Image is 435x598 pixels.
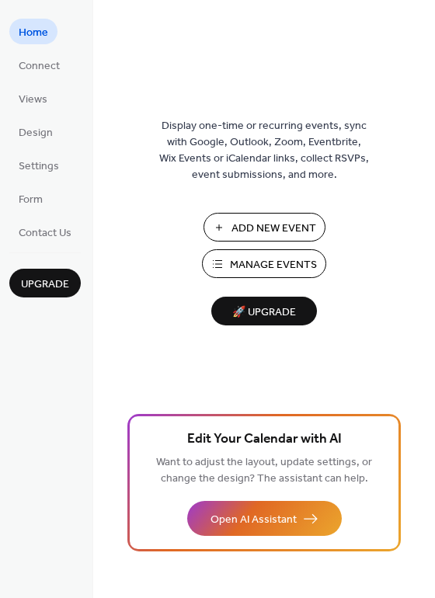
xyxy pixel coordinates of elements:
[204,213,325,242] button: Add New Event
[211,512,297,528] span: Open AI Assistant
[211,297,317,325] button: 🚀 Upgrade
[187,501,342,536] button: Open AI Assistant
[9,269,81,297] button: Upgrade
[19,125,53,141] span: Design
[9,219,81,245] a: Contact Us
[19,158,59,175] span: Settings
[9,85,57,111] a: Views
[202,249,326,278] button: Manage Events
[156,452,372,489] span: Want to adjust the layout, update settings, or change the design? The assistant can help.
[231,221,316,237] span: Add New Event
[19,192,43,208] span: Form
[19,25,48,41] span: Home
[9,186,52,211] a: Form
[187,429,342,450] span: Edit Your Calendar with AI
[19,92,47,108] span: Views
[9,152,68,178] a: Settings
[221,302,308,323] span: 🚀 Upgrade
[9,119,62,144] a: Design
[19,225,71,242] span: Contact Us
[9,19,57,44] a: Home
[9,52,69,78] a: Connect
[159,118,369,183] span: Display one-time or recurring events, sync with Google, Outlook, Zoom, Eventbrite, Wix Events or ...
[19,58,60,75] span: Connect
[230,257,317,273] span: Manage Events
[21,276,69,293] span: Upgrade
